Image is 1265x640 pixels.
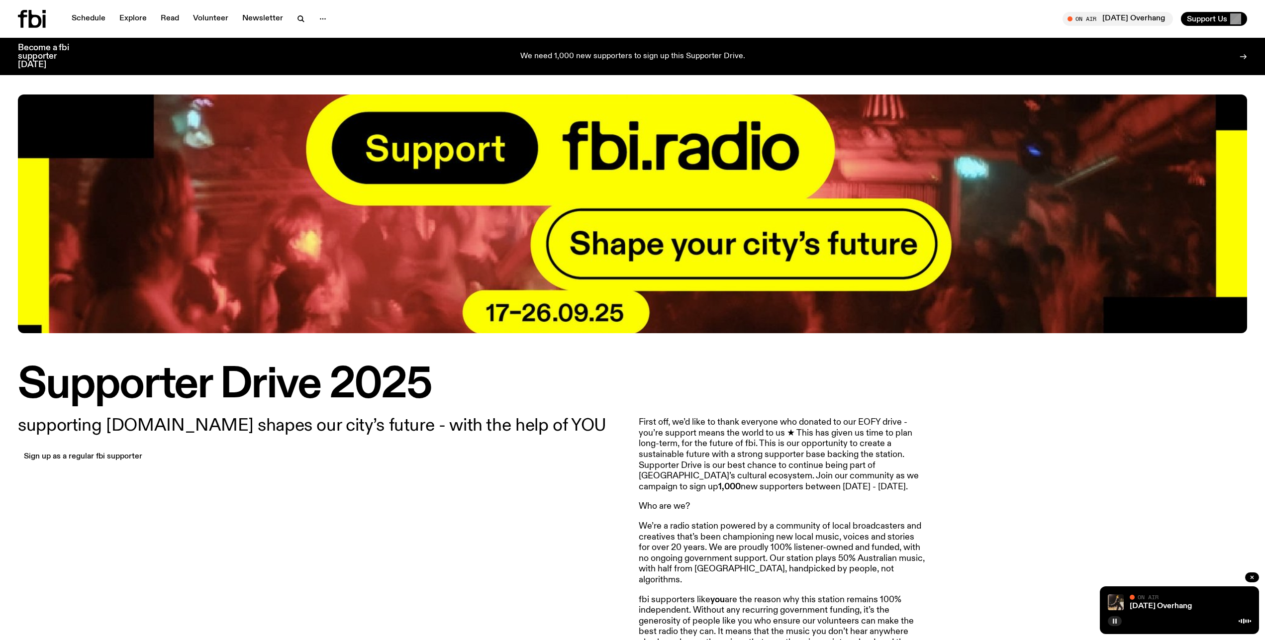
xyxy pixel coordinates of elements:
p: We need 1,000 new supporters to sign up this Supporter Drive. [520,52,745,61]
p: First off, we’d like to thank everyone who donated to our EOFY drive - you’re support means the w... [639,417,925,492]
button: On Air[DATE] Overhang [1063,12,1173,26]
a: Read [155,12,185,26]
p: We’re a radio station powered by a community of local broadcasters and creatives that’s been cham... [639,521,925,586]
span: On Air [1138,594,1159,600]
h3: Become a fbi supporter [DATE] [18,44,82,69]
a: Schedule [66,12,111,26]
a: Newsletter [236,12,289,26]
p: supporting [DOMAIN_NAME] shapes our city’s future - with the help of YOU [18,417,627,434]
a: Sign up as a regular fbi supporter [18,450,148,464]
p: Who are we? [639,501,925,512]
strong: 1,000 [718,482,741,491]
a: Volunteer [187,12,234,26]
a: Explore [113,12,153,26]
span: Support Us [1187,14,1227,23]
a: [DATE] Overhang [1130,602,1192,610]
button: Support Us [1181,12,1247,26]
h1: Supporter Drive 2025 [18,365,1247,405]
strong: you [710,595,725,604]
